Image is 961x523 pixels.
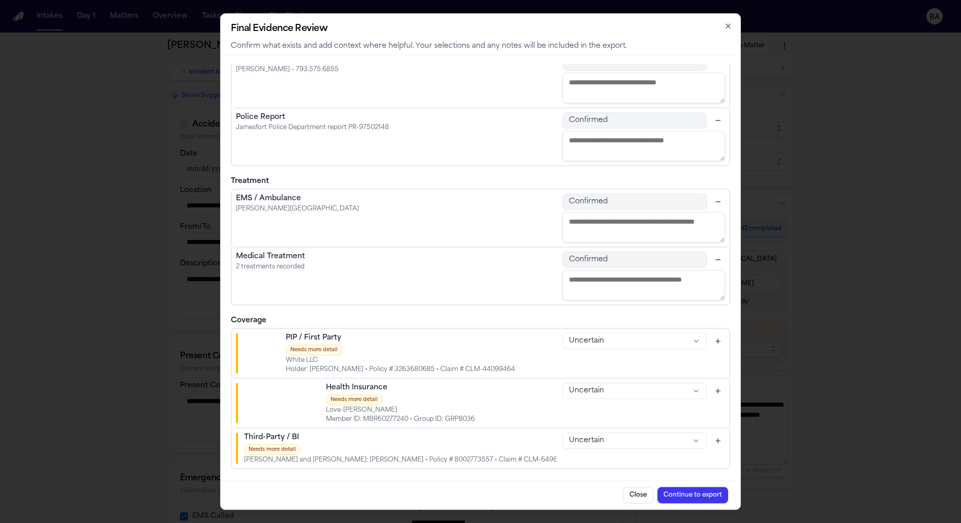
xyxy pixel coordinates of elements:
[711,55,725,70] button: Hide context for Witnesses
[236,194,359,204] div: EMS / Ambulance
[562,383,707,399] button: Health Insurance status
[326,406,475,414] div: Love-[PERSON_NAME]
[711,195,725,209] button: Hide context for EMS / Ambulance
[562,112,707,129] div: Police Report status (locked)
[231,22,730,36] h2: Final Evidence Review
[236,54,339,65] div: Witnesses
[711,434,725,448] button: Add context for Third-Party / BI
[236,124,389,132] div: Jamesfort Police Department report PR-97502148
[244,444,301,455] span: Needs more detail
[623,487,653,503] button: Close
[231,316,730,326] h3: Coverage
[711,113,725,128] button: Hide context for Police Report
[657,487,728,503] button: Continue to export
[562,433,707,449] button: Third-Party / BI status
[286,345,342,355] span: Needs more detail
[236,205,359,213] div: [PERSON_NAME][GEOGRAPHIC_DATA]
[236,263,305,271] div: 2 treatments recorded
[562,54,707,71] div: Witnesses status (locked)
[562,212,725,242] textarea: EMS / Ambulance notes
[562,194,707,210] div: EMS / Ambulance status (locked)
[286,333,515,343] div: PIP / First Party
[286,356,515,364] div: White LLC
[326,415,475,423] div: Member ID: MBR60277240 • Group ID: GRP8036
[711,334,725,348] button: Add context for PIP / First Party
[562,333,707,349] button: PIP / First Party status
[244,433,556,443] div: Third-Party / BI
[326,394,382,405] span: Needs more detail
[562,131,725,161] textarea: Police Report notes
[711,384,725,398] button: Add context for Health Insurance
[562,270,725,300] textarea: Medical Treatment notes
[286,365,515,374] div: Holder: [PERSON_NAME] • Policy # 3263680685 • Claim # CLM-44099464
[244,456,556,464] div: [PERSON_NAME] and [PERSON_NAME]: [PERSON_NAME] • Policy # 8002773557 • Claim # CLM-64981881
[326,383,475,393] div: Health Insurance
[236,66,339,74] div: [PERSON_NAME] – 793.575.6855
[231,176,730,187] h3: Treatment
[236,112,389,122] div: Police Report
[236,252,305,262] div: Medical Treatment
[711,253,725,267] button: Hide context for Medical Treatment
[562,73,725,103] textarea: Witnesses notes
[562,252,707,268] div: Medical Treatment status (locked)
[231,41,730,51] p: Confirm what exists and add context where helpful. Your selections and any notes will be included...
